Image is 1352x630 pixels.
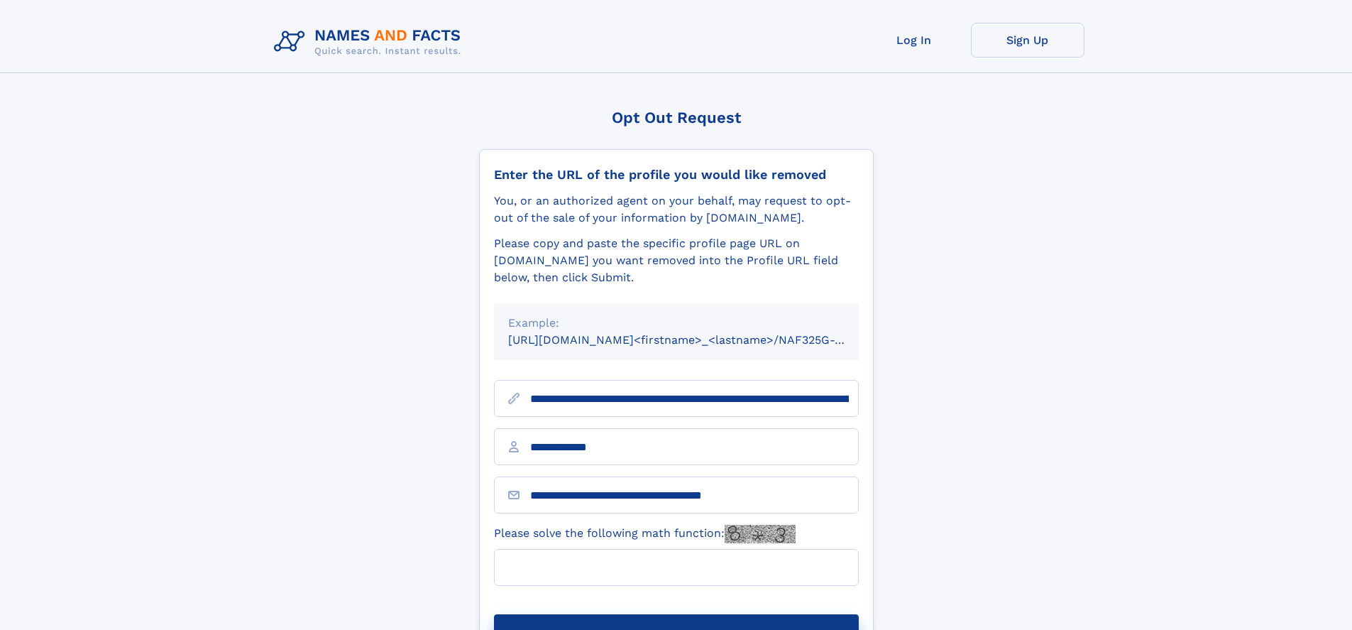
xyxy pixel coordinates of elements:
[857,23,971,58] a: Log In
[508,315,845,332] div: Example:
[494,192,859,227] div: You, or an authorized agent on your behalf, may request to opt-out of the sale of your informatio...
[971,23,1084,58] a: Sign Up
[479,109,874,126] div: Opt Out Request
[494,525,796,543] label: Please solve the following math function:
[508,333,886,347] small: [URL][DOMAIN_NAME]<firstname>_<lastname>/NAF325G-xxxxxxxx
[494,167,859,183] div: Enter the URL of the profile you would like removed
[268,23,473,61] img: Logo Names and Facts
[494,235,859,286] div: Please copy and paste the specific profile page URL on [DOMAIN_NAME] you want removed into the Pr...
